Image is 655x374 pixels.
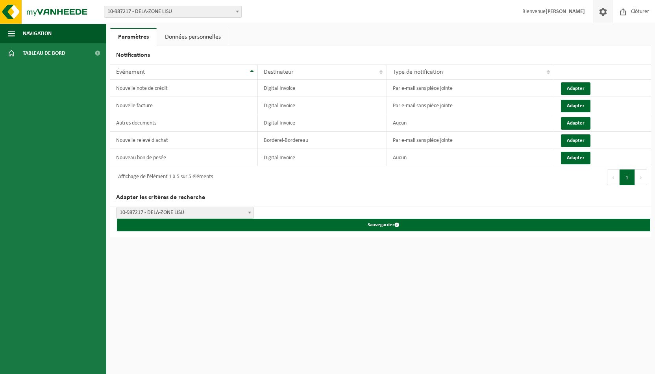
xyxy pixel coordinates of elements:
td: Nouvelle relevé d'achat [110,132,258,149]
span: 10-987217 - DELA-ZONE LISU [104,6,242,18]
a: Paramètres [110,28,157,46]
span: Destinateur [264,69,294,75]
h2: Notifications [110,46,651,65]
button: Sauvegarder [117,219,650,231]
a: Données personnelles [157,28,229,46]
div: Affichage de l'élément 1 à 5 sur 5 éléments [114,170,213,184]
h2: Adapter les critères de recherche [110,188,651,207]
span: 10-987217 - DELA-ZONE LISU [104,6,241,17]
td: Digital Invoice [258,80,387,97]
strong: [PERSON_NAME] [546,9,585,15]
td: Aucun [387,114,554,132]
span: Navigation [23,24,52,43]
td: Nouveau bon de pesée [110,149,258,166]
button: Adapter [561,152,590,164]
td: Par e-mail sans pièce jointe [387,97,554,114]
span: Événement [116,69,145,75]
td: Borderel-Bordereau [258,132,387,149]
td: Par e-mail sans pièce jointe [387,80,554,97]
span: Tableau de bord [23,43,65,63]
td: Digital Invoice [258,149,387,166]
button: Adapter [561,82,590,95]
td: Nouvelle facture [110,97,258,114]
td: Digital Invoice [258,114,387,132]
button: 1 [620,169,635,185]
span: 10-987217 - DELA-ZONE LISU [116,207,254,219]
span: 10-987217 - DELA-ZONE LISU [117,207,253,218]
td: Aucun [387,149,554,166]
td: Nouvelle note de crédit [110,80,258,97]
td: Autres documents [110,114,258,132]
td: Par e-mail sans pièce jointe [387,132,554,149]
button: Next [635,169,647,185]
button: Adapter [561,117,590,130]
span: Type de notification [393,69,443,75]
button: Adapter [561,134,590,147]
td: Digital Invoice [258,97,387,114]
button: Adapter [561,100,590,112]
button: Previous [607,169,620,185]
